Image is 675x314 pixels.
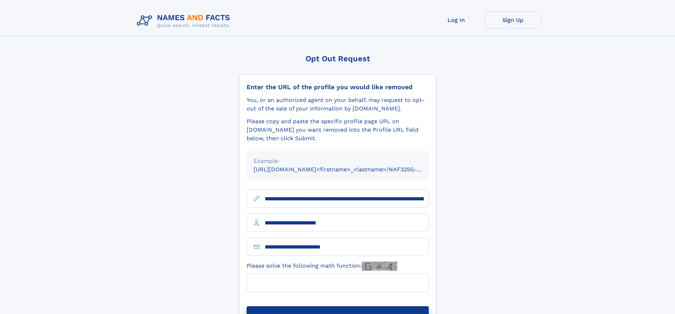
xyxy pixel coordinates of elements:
label: Please solve the following math function: [247,262,397,271]
img: Logo Names and Facts [134,11,236,30]
div: You, or an authorized agent on your behalf, may request to opt-out of the sale of your informatio... [247,96,429,113]
div: Enter the URL of the profile you would like removed [247,83,429,91]
div: Example: [254,157,422,165]
a: Log In [428,11,485,29]
div: Opt Out Request [239,54,436,63]
small: [URL][DOMAIN_NAME]<firstname>_<lastname>/NAF325G-xxxxxxxx [254,166,442,173]
div: Please copy and paste the specific profile page URL on [DOMAIN_NAME] you want removed into the Pr... [247,117,429,143]
a: Sign Up [485,11,541,29]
